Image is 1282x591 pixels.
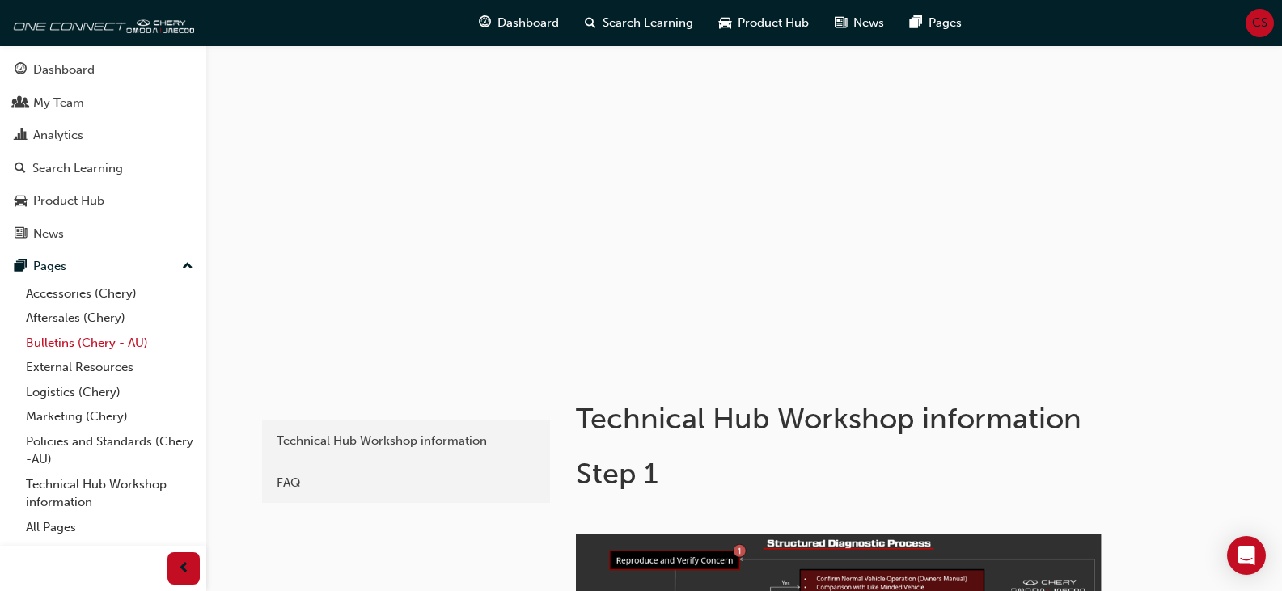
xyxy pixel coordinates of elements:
a: guage-iconDashboard [466,6,572,40]
span: car-icon [719,13,731,33]
div: Analytics [33,126,83,145]
a: car-iconProduct Hub [706,6,822,40]
a: News [6,219,200,249]
button: Pages [6,251,200,281]
div: Product Hub [33,192,104,210]
a: Product Hub [6,186,200,216]
a: External Resources [19,355,200,380]
span: CS [1252,14,1267,32]
span: guage-icon [15,63,27,78]
span: search-icon [585,13,596,33]
a: search-iconSearch Learning [572,6,706,40]
a: My Team [6,88,200,118]
div: Dashboard [33,61,95,79]
span: Search Learning [603,14,693,32]
button: CS [1246,9,1274,37]
a: Dashboard [6,55,200,85]
span: search-icon [15,162,26,176]
span: Product Hub [738,14,809,32]
a: Aftersales (Chery) [19,306,200,331]
span: Dashboard [497,14,559,32]
span: Pages [929,14,962,32]
span: chart-icon [15,129,27,143]
a: Technical Hub Workshop information [19,472,200,515]
a: Marketing (Chery) [19,404,200,429]
a: Logistics (Chery) [19,380,200,405]
span: pages-icon [910,13,922,33]
a: Analytics [6,120,200,150]
div: Technical Hub Workshop information [277,432,535,450]
div: FAQ [277,474,535,492]
span: car-icon [15,194,27,209]
button: DashboardMy TeamAnalyticsSearch LearningProduct HubNews [6,52,200,251]
a: news-iconNews [822,6,897,40]
span: news-icon [835,13,847,33]
a: Search Learning [6,154,200,184]
div: News [33,225,64,243]
a: Accessories (Chery) [19,281,200,306]
a: Bulletins (Chery - AU) [19,331,200,356]
a: Technical Hub Workshop information [269,427,544,455]
a: Policies and Standards (Chery -AU) [19,429,200,472]
span: up-icon [182,256,193,277]
a: FAQ [269,469,544,497]
div: Search Learning [32,159,123,178]
div: Open Intercom Messenger [1227,536,1266,575]
div: Pages [33,257,66,276]
a: pages-iconPages [897,6,975,40]
span: guage-icon [479,13,491,33]
a: All Pages [19,515,200,540]
span: people-icon [15,96,27,111]
div: My Team [33,94,84,112]
img: oneconnect [8,6,194,39]
span: pages-icon [15,260,27,274]
span: prev-icon [178,559,190,579]
span: Step 1 [576,456,658,491]
span: News [853,14,884,32]
h1: Technical Hub Workshop information [576,401,1106,437]
span: news-icon [15,227,27,242]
